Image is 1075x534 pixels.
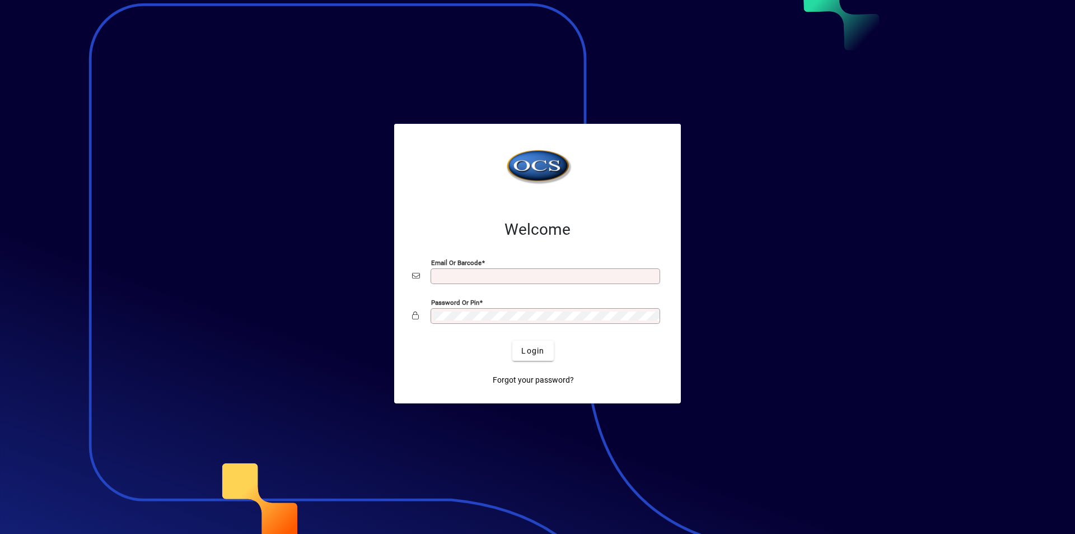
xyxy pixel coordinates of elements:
[431,299,479,307] mat-label: Password or Pin
[412,220,663,239] h2: Welcome
[431,259,482,267] mat-label: Email or Barcode
[493,374,574,386] span: Forgot your password?
[488,370,578,390] a: Forgot your password?
[512,341,553,361] button: Login
[521,345,544,357] span: Login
